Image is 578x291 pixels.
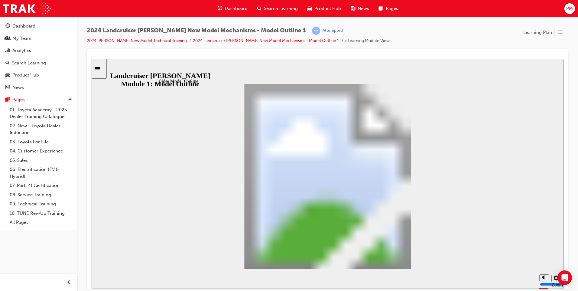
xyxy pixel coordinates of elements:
span: car-icon [5,73,10,78]
button: Mute (Ctrl+Alt+M) [448,215,457,222]
div: Product Hub [12,72,39,79]
a: guage-iconDashboard [213,2,252,15]
button: Learning Plan [523,27,568,38]
div: Analytics [12,47,31,54]
span: guage-icon [5,24,10,29]
a: 2024 Landcruiser [PERSON_NAME] New Model Mechanisms - Model Outline 1 [193,38,339,43]
a: 2024 [PERSON_NAME] New Model Technical Training [87,38,187,43]
span: guage-icon [218,5,222,12]
a: Search Learning [2,57,75,69]
div: Open Intercom Messenger [557,270,572,285]
span: News [358,5,369,12]
span: search-icon [5,60,10,66]
span: Learning Plan [523,29,552,36]
a: pages-iconPages [374,2,403,15]
a: 09. Technical Training [7,199,75,209]
span: prev-icon [67,279,71,286]
button: Settings [460,216,469,223]
span: pages-icon [379,5,383,12]
label: Zoom to fit [460,223,471,239]
a: 02. New - Toyota Dealer Induction [7,121,75,137]
span: Search Learning [264,5,298,12]
span: up-icon [68,96,72,104]
a: search-iconSearch Learning [252,2,303,15]
button: Pages [2,94,75,105]
span: list-icon [558,29,563,36]
a: Analytics [2,45,75,56]
a: News [2,82,75,93]
img: Trak [3,2,51,15]
a: news-iconNews [346,2,374,15]
div: My Team [12,35,31,42]
div: Attempted [323,28,343,34]
a: All Pages [7,218,75,227]
a: Dashboard [2,21,75,32]
span: news-icon [351,5,355,12]
a: 05. Sales [7,156,75,165]
span: Pages [386,5,398,12]
div: misc controls [445,210,469,230]
span: learningRecordVerb_ATTEMPT-icon [312,27,320,35]
div: News [12,84,24,91]
span: people-icon [5,36,10,41]
a: car-iconProduct Hub [303,2,346,15]
a: Product Hub [2,70,75,81]
span: PM [566,5,573,12]
a: 01. Toyota Academy - 2025 Dealer Training Catalogue [7,105,75,121]
span: Product Hub [314,5,341,12]
div: Dashboard [12,23,35,30]
button: PM [564,3,575,14]
a: 03. Toyota For Life [7,137,75,147]
input: volume [448,223,487,228]
span: chart-icon [5,48,10,54]
a: 10. TUNE Rev-Up Training [7,209,75,218]
div: Search Learning [12,60,46,67]
span: news-icon [5,85,10,90]
a: 08. Service Training [7,190,75,200]
a: My Team [2,33,75,44]
span: 2024 Landcruiser [PERSON_NAME] New Model Mechanisms - Model Outline 1 [87,27,306,34]
span: car-icon [307,5,312,12]
span: search-icon [257,5,261,12]
button: DashboardMy TeamAnalyticsSearch LearningProduct HubNews [2,19,75,94]
a: 07. Parts21 Certification [7,181,75,190]
div: Pages [12,96,25,103]
span: pages-icon [5,97,10,103]
li: eLearning Module View [345,38,390,44]
span: | [308,27,310,34]
a: 06. Electrification (EV & Hybrid) [7,165,75,181]
span: Dashboard [225,5,248,12]
a: 04. Customer Experience [7,146,75,156]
